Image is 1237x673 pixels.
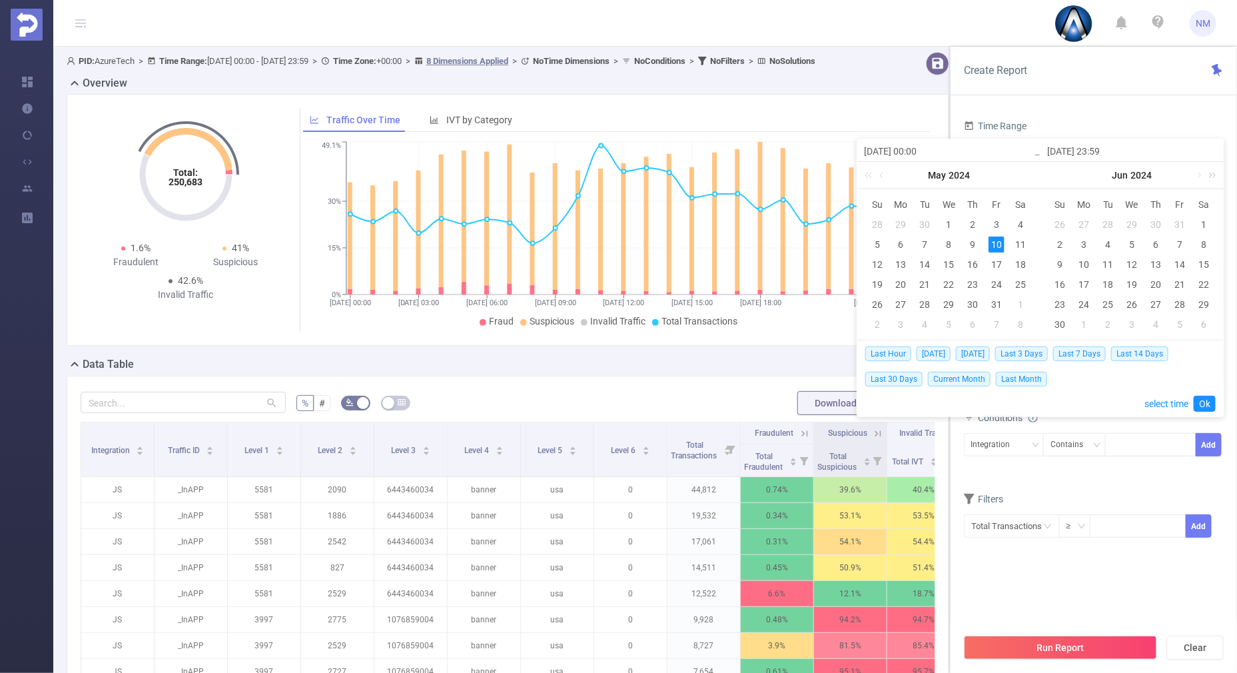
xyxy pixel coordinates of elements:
[1196,297,1212,313] div: 29
[917,217,933,233] div: 30
[1148,297,1164,313] div: 27
[964,64,1027,77] span: Create Report
[1148,277,1164,293] div: 20
[349,444,356,448] i: icon: caret-up
[928,372,991,386] span: Current Month
[1196,237,1212,253] div: 8
[1013,297,1029,313] div: 1
[1100,257,1116,273] div: 11
[1111,346,1168,361] span: Last 14 Days
[893,217,909,233] div: 29
[685,56,698,66] span: >
[402,56,414,66] span: >
[131,243,151,253] span: 1.6%
[1078,522,1086,532] i: icon: down
[322,142,341,151] tspan: 49.1%
[1076,217,1092,233] div: 27
[989,277,1005,293] div: 24
[1144,199,1168,211] span: Th
[869,297,885,313] div: 26
[1100,277,1116,293] div: 18
[422,444,430,452] div: Sort
[1009,215,1032,235] td: May 4, 2024
[1144,295,1168,315] td: June 27, 2024
[941,297,957,313] div: 29
[1144,315,1168,335] td: July 4, 2024
[937,215,961,235] td: May 1, 2024
[1076,297,1092,313] div: 24
[985,315,1009,335] td: June 7, 2024
[1196,217,1212,233] div: 1
[865,235,889,255] td: May 5, 2024
[965,277,981,293] div: 23
[135,56,147,66] span: >
[1172,277,1188,293] div: 21
[276,444,284,452] div: Sort
[1120,195,1144,215] th: Wed
[937,275,961,295] td: May 22, 2024
[956,346,990,361] span: [DATE]
[1194,396,1216,412] a: Ok
[1047,143,1217,159] input: End date
[854,299,895,307] tspan: [DATE] 23:00
[937,195,961,215] th: Wed
[1192,295,1216,315] td: June 29, 2024
[989,237,1005,253] div: 10
[1168,195,1192,215] th: Fri
[1052,257,1068,273] div: 9
[941,317,957,333] div: 5
[865,275,889,295] td: May 19, 2024
[869,277,885,293] div: 19
[1168,255,1192,275] td: June 14, 2024
[1013,237,1029,253] div: 11
[941,257,957,273] div: 15
[961,275,985,295] td: May 23, 2024
[989,317,1005,333] div: 7
[828,428,867,438] span: Suspicious
[889,215,913,235] td: April 29, 2024
[900,428,948,438] span: Invalid Traffic
[1172,237,1188,253] div: 7
[1009,235,1032,255] td: May 11, 2024
[865,195,889,215] th: Sun
[869,217,885,233] div: 28
[1144,235,1168,255] td: June 6, 2024
[1120,235,1144,255] td: June 5, 2024
[961,195,985,215] th: Thu
[276,444,283,448] i: icon: caret-up
[79,56,95,66] b: PID:
[1072,315,1096,335] td: July 1, 2024
[308,56,321,66] span: >
[869,237,885,253] div: 5
[533,56,610,66] b: No Time Dimensions
[864,143,1034,159] input: Start date
[1148,217,1164,233] div: 30
[893,257,909,273] div: 13
[1120,315,1144,335] td: July 3, 2024
[1144,255,1168,275] td: June 13, 2024
[865,372,923,386] span: Last 30 Days
[1009,195,1032,215] th: Sat
[430,115,439,125] i: icon: bar-chart
[961,235,985,255] td: May 9, 2024
[1192,275,1216,295] td: June 22, 2024
[1144,195,1168,215] th: Thu
[136,444,144,452] div: Sort
[941,237,957,253] div: 8
[634,56,685,66] b: No Conditions
[1048,275,1072,295] td: June 16, 2024
[1166,636,1224,660] button: Clear
[1192,255,1216,275] td: June 15, 2024
[941,277,957,293] div: 22
[913,235,937,255] td: May 7, 2024
[206,444,214,452] div: Sort
[346,398,354,406] i: icon: bg-colors
[1192,315,1216,335] td: July 6, 2024
[1168,215,1192,235] td: May 31, 2024
[721,422,740,476] i: Filter menu
[1192,215,1216,235] td: June 1, 2024
[1072,295,1096,315] td: June 24, 2024
[1120,199,1144,211] span: We
[1172,317,1188,333] div: 5
[1196,317,1212,333] div: 6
